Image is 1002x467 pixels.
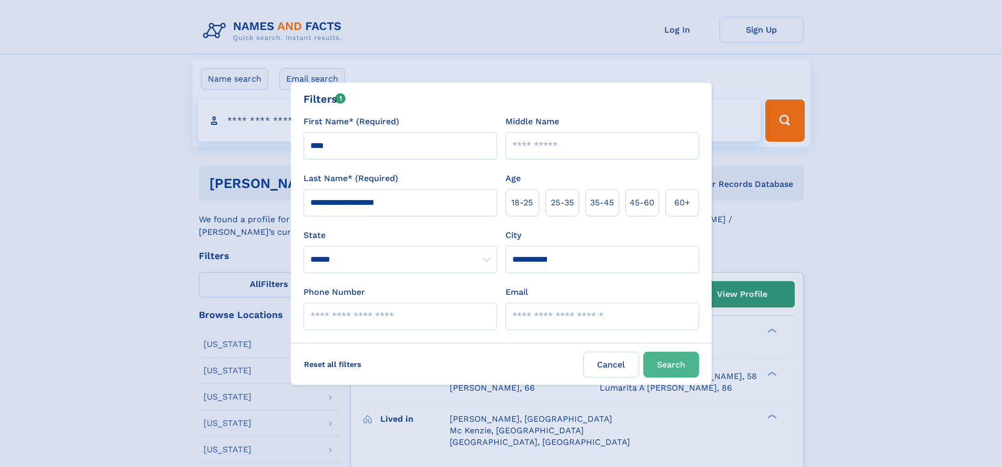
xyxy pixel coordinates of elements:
[643,352,699,377] button: Search
[297,352,368,377] label: Reset all filters
[630,196,654,209] span: 45‑60
[505,115,559,128] label: Middle Name
[674,196,690,209] span: 60+
[303,115,399,128] label: First Name* (Required)
[505,229,521,242] label: City
[303,91,346,107] div: Filters
[303,286,365,299] label: Phone Number
[511,196,533,209] span: 18‑25
[583,352,639,377] label: Cancel
[505,172,521,185] label: Age
[590,196,614,209] span: 35‑45
[551,196,574,209] span: 25‑35
[303,229,497,242] label: State
[505,286,528,299] label: Email
[303,172,398,185] label: Last Name* (Required)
